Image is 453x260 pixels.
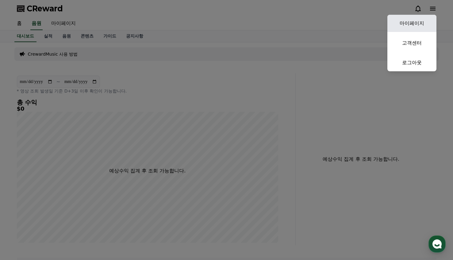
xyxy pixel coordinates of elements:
a: 로그아웃 [387,54,436,71]
a: 대화 [40,195,79,210]
a: 홈 [2,195,40,210]
a: 고객센터 [387,34,436,52]
a: 설정 [79,195,118,210]
a: 마이페이지 [387,15,436,32]
span: 설정 [95,204,102,209]
span: 홈 [19,204,23,209]
button: 마이페이지 고객센터 로그아웃 [387,15,436,71]
span: 대화 [56,204,63,209]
